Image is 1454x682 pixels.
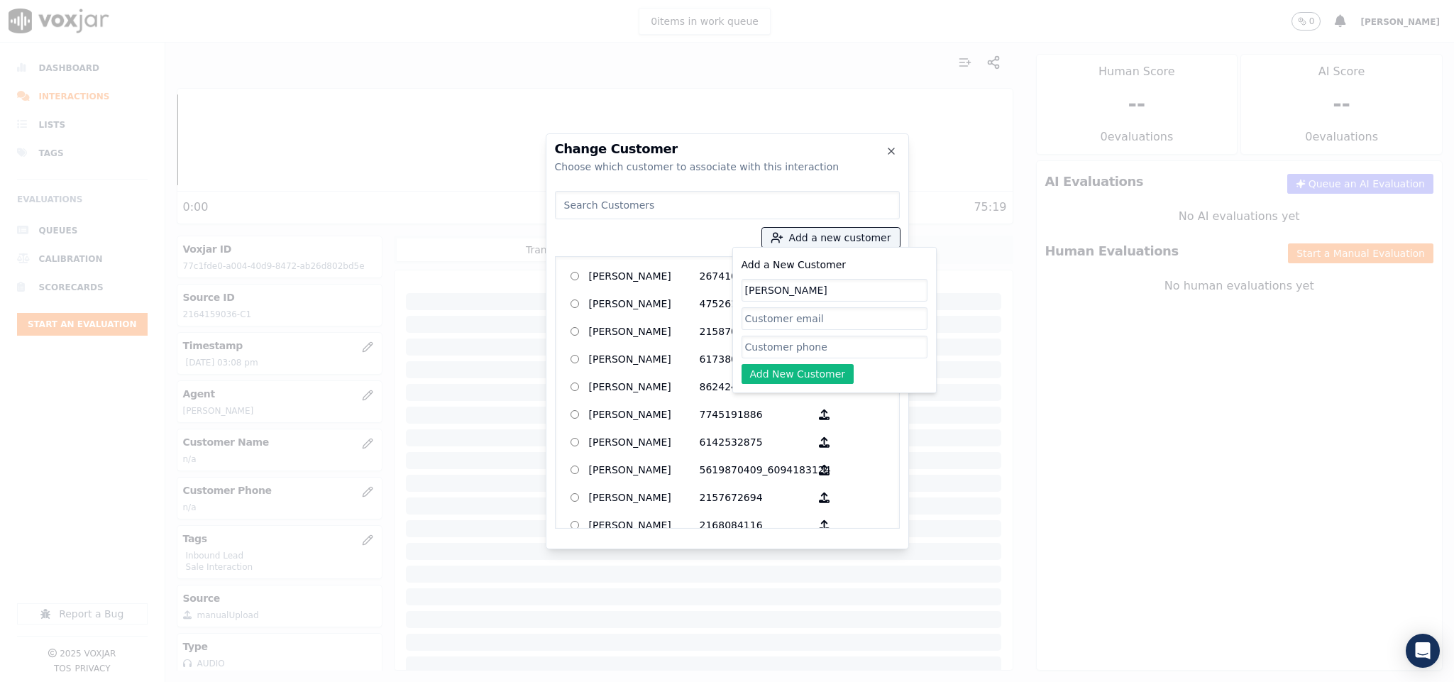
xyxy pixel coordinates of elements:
input: [PERSON_NAME] 4752610421 [571,299,580,309]
p: 2158707614 [700,321,810,343]
div: Open Intercom Messenger [1406,634,1440,668]
p: 8624240326 [700,376,810,398]
p: 6173808758 [700,348,810,370]
input: [PERSON_NAME] 8624240326 [571,383,580,392]
button: [PERSON_NAME] 5619870409_6094183124 [810,459,838,481]
button: [PERSON_NAME] 7745191886 [810,404,838,426]
button: [PERSON_NAME] 2157672694 [810,487,838,509]
input: Customer email [742,307,927,330]
p: 5619870409_6094183124 [700,459,810,481]
button: [PERSON_NAME] 2168084116 [810,515,838,537]
input: Search Customers [555,191,900,219]
input: [PERSON_NAME] 2158707614 [571,327,580,336]
p: [PERSON_NAME] [589,293,700,315]
p: 6142532875 [700,431,810,453]
input: [PERSON_NAME] 2157672694 [571,493,580,502]
input: [PERSON_NAME] 6173808758 [571,355,580,364]
button: Add New Customer [742,364,854,384]
p: [PERSON_NAME] [589,515,700,537]
input: [PERSON_NAME] 7745191886 [571,410,580,419]
p: [PERSON_NAME] [589,487,700,509]
p: [PERSON_NAME] [589,404,700,426]
div: Choose which customer to associate with this interaction [555,160,900,174]
p: [PERSON_NAME] [589,431,700,453]
button: Add a new customer [762,228,900,248]
h2: Change Customer [555,143,900,155]
input: [PERSON_NAME] 2674106790 [571,272,580,281]
p: [PERSON_NAME] [589,348,700,370]
p: 2674106790 [700,265,810,287]
button: [PERSON_NAME] 6142532875 [810,431,838,453]
p: [PERSON_NAME] [589,376,700,398]
p: 2168084116 [700,515,810,537]
p: 4752610421 [700,293,810,315]
p: [PERSON_NAME] [589,459,700,481]
p: [PERSON_NAME] [589,321,700,343]
p: 7745191886 [700,404,810,426]
input: Customer phone [742,336,927,358]
p: 2157672694 [700,487,810,509]
input: [PERSON_NAME] 2168084116 [571,521,580,530]
label: Add a New Customer [742,259,847,270]
p: [PERSON_NAME] [589,265,700,287]
input: Customer name [742,279,927,302]
input: [PERSON_NAME] 6142532875 [571,438,580,447]
input: [PERSON_NAME] 5619870409_6094183124 [571,466,580,475]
